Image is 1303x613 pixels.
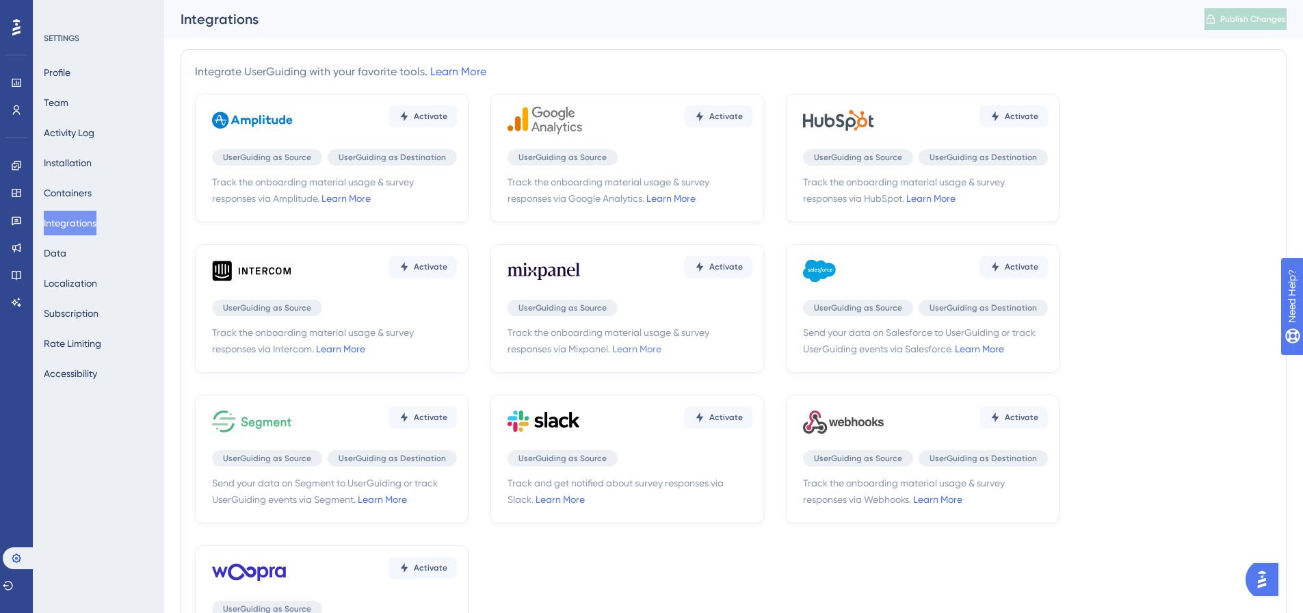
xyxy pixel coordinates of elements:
span: UserGuiding as Source [223,453,311,464]
button: Activate [389,557,457,579]
button: Activate [389,105,457,127]
a: Learn More [913,494,962,505]
span: Track the onboarding material usage & survey responses via HubSpot. [803,174,1048,207]
span: Activate [414,261,447,272]
span: UserGuiding as Destination [339,152,446,163]
span: Activate [414,562,447,573]
button: Localization [44,271,97,296]
button: Activate [684,105,752,127]
div: Integrations [181,10,1170,29]
button: Publish Changes [1205,8,1287,30]
span: UserGuiding as Destination [930,453,1037,464]
div: SETTINGS [44,33,155,44]
span: UserGuiding as Destination [339,453,446,464]
span: Activate [709,111,743,122]
a: Learn More [955,343,1004,354]
span: Track the onboarding material usage & survey responses via Webhooks. [803,475,1048,508]
span: UserGuiding as Source [814,152,902,163]
span: UserGuiding as Source [518,152,607,163]
span: Track the onboarding material usage & survey responses via Intercom. [212,324,457,357]
button: Integrations [44,211,96,235]
span: Activate [1005,261,1038,272]
span: UserGuiding as Source [814,453,902,464]
a: Learn More [906,193,956,204]
span: Track the onboarding material usage & survey responses via Mixpanel. [508,324,752,357]
a: Learn More [321,193,371,204]
span: Activate [709,412,743,423]
button: Accessibility [44,361,97,386]
span: Send your data on Salesforce to UserGuiding or track UserGuiding events via Salesforce. [803,324,1048,357]
span: UserGuiding as Source [518,453,607,464]
button: Team [44,90,68,115]
span: Track and get notified about survey responses via Slack. [508,475,752,508]
a: Learn More [358,494,407,505]
button: Subscription [44,301,98,326]
div: Integrate UserGuiding with your favorite tools. [195,64,486,80]
span: UserGuiding as Destination [930,152,1037,163]
span: Publish Changes [1220,14,1286,25]
span: Activate [1005,412,1038,423]
span: Activate [709,261,743,272]
span: UserGuiding as Source [223,302,311,313]
button: Activate [979,256,1048,278]
span: Activate [414,111,447,122]
a: Learn More [536,494,585,505]
button: Activity Log [44,120,94,145]
button: Containers [44,181,92,205]
span: UserGuiding as Source [223,152,311,163]
iframe: UserGuiding AI Assistant Launcher [1246,559,1287,600]
span: Activate [414,412,447,423]
a: Learn More [646,193,696,204]
span: Track the onboarding material usage & survey responses via Amplitude. [212,174,457,207]
span: UserGuiding as Source [518,302,607,313]
span: UserGuiding as Destination [930,302,1037,313]
button: Activate [389,256,457,278]
button: Data [44,241,66,265]
span: Track the onboarding material usage & survey responses via Google Analytics. [508,174,752,207]
span: Activate [1005,111,1038,122]
a: Learn More [430,65,486,78]
button: Activate [979,105,1048,127]
button: Activate [684,406,752,428]
button: Profile [44,60,70,85]
span: Need Help? [32,3,85,20]
button: Activate [389,406,457,428]
span: UserGuiding as Source [814,302,902,313]
button: Rate Limiting [44,331,101,356]
a: Learn More [316,343,365,354]
button: Activate [979,406,1048,428]
button: Activate [684,256,752,278]
button: Installation [44,151,92,175]
a: Learn More [612,343,661,354]
span: Send your data on Segment to UserGuiding or track UserGuiding events via Segment. [212,475,457,508]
